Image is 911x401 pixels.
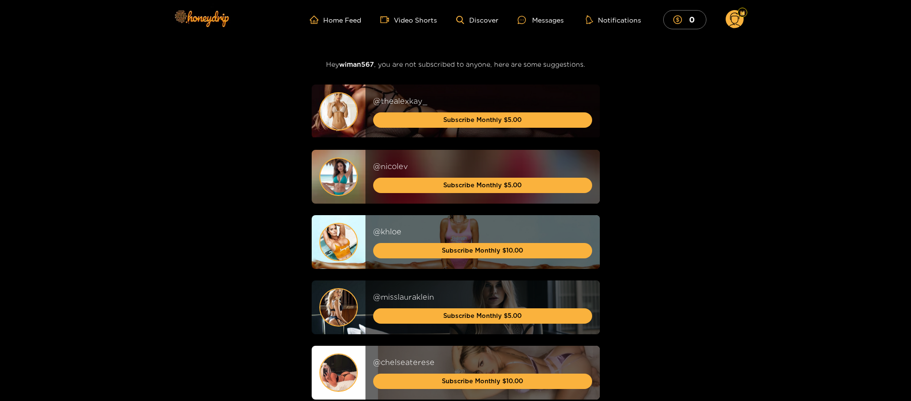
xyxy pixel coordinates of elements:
[373,292,592,303] div: @ misslauraklein
[373,96,592,107] div: @ thealexkay_
[320,354,357,391] img: sfsdf
[443,115,522,124] span: Subscribe Monthly $5.00
[339,61,374,68] span: wiman567
[320,158,357,195] img: sfsdf
[380,15,394,24] span: video-camera
[312,59,600,70] h3: Hey , you are not subscribed to anyone, here are some suggestions.
[310,15,361,24] a: Home Feed
[373,161,592,172] div: @ nicolev
[373,178,592,193] button: Subscribe Monthly $5.00
[373,308,592,324] button: Subscribe Monthly $5.00
[320,93,357,130] img: sfsdf
[443,311,522,320] span: Subscribe Monthly $5.00
[373,226,592,237] div: @ khloe
[740,10,745,16] img: Fan Level
[320,289,357,326] img: sfsdf
[320,224,357,260] img: sfsdf
[673,15,687,24] span: dollar
[442,245,523,255] span: Subscribe Monthly $10.00
[688,14,696,24] mark: 0
[443,180,522,190] span: Subscribe Monthly $5.00
[518,14,564,25] div: Messages
[380,15,437,24] a: Video Shorts
[373,112,592,128] button: Subscribe Monthly $5.00
[583,15,644,24] button: Notifications
[373,243,592,258] button: Subscribe Monthly $10.00
[310,15,323,24] span: home
[456,16,498,24] a: Discover
[442,376,523,386] span: Subscribe Monthly $10.00
[663,10,706,29] button: 0
[373,357,592,368] div: @ chelseaterese
[373,374,592,389] button: Subscribe Monthly $10.00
